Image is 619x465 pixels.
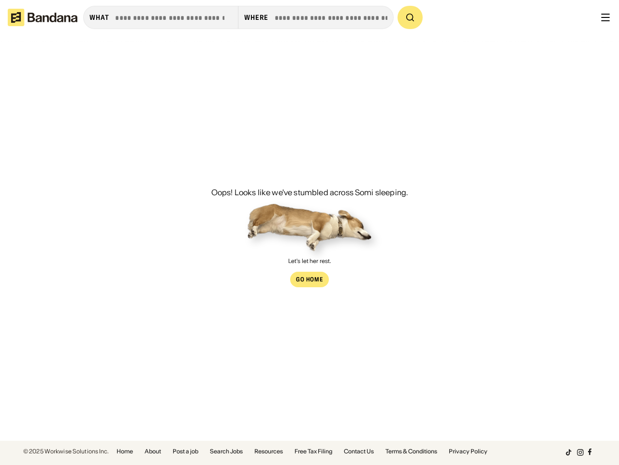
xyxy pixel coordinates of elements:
a: Post a job [173,449,198,454]
div: Oops! Looks like we've stumbled across Somi sleeping. [211,188,408,196]
img: Somi sleeping [248,204,371,251]
a: About [145,449,161,454]
a: Home [117,449,133,454]
div: © 2025 Workwise Solutions Inc. [23,449,109,454]
a: Contact Us [344,449,374,454]
a: Privacy Policy [449,449,487,454]
a: Search Jobs [210,449,243,454]
a: Resources [254,449,283,454]
div: what [89,13,109,22]
img: Bandana logotype [8,9,77,26]
div: Let's let her rest. [288,258,331,264]
div: Where [244,13,269,22]
div: Go Home [296,277,324,282]
a: Terms & Conditions [385,449,437,454]
a: Free Tax Filing [295,449,332,454]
